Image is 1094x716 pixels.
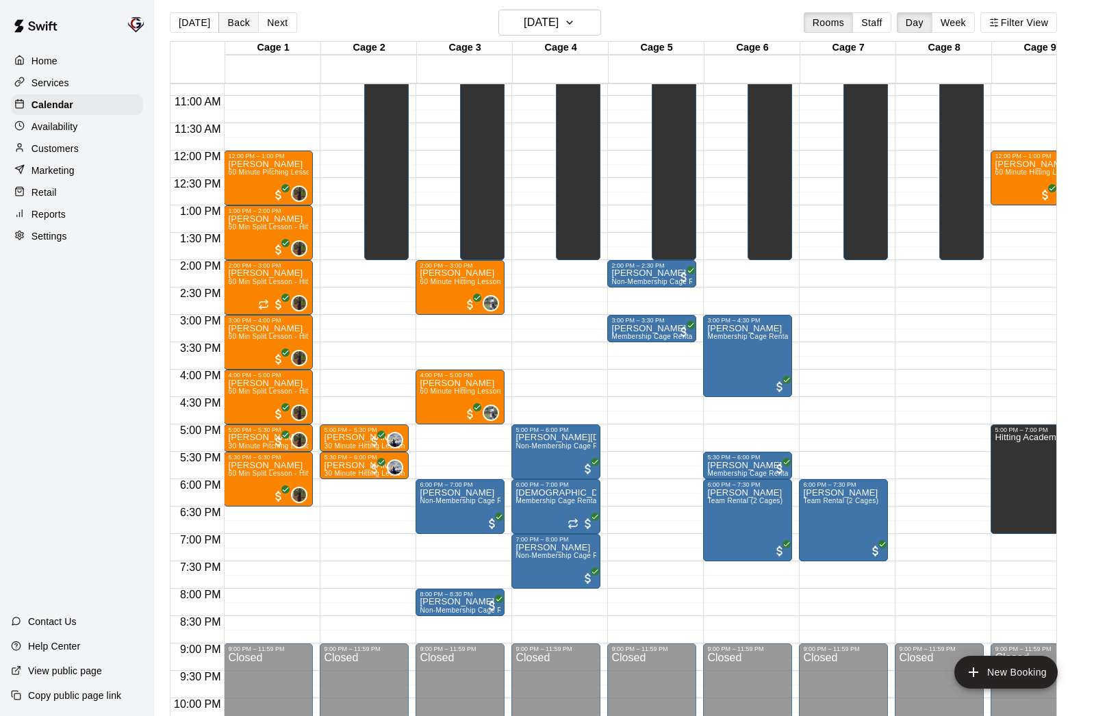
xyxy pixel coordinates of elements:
[420,387,500,395] span: 60 Minute Hitting Lesson
[932,12,975,33] button: Week
[568,518,578,529] span: Recurring event
[324,426,405,433] div: 5:00 PM – 5:30 PM
[703,315,792,397] div: 3:00 PM – 4:30 PM: Matt Carbo
[324,442,405,450] span: 30 Minute Hitting Lesson
[773,380,787,394] span: All customers have paid
[228,426,309,433] div: 5:00 PM – 5:30 PM
[296,186,307,202] span: Mike Thatcher
[11,73,143,93] a: Services
[388,461,402,474] img: Wells Jones
[258,299,269,310] span: Recurring event
[420,372,500,379] div: 4:00 PM – 5:00 PM
[177,616,225,628] span: 8:30 PM
[228,645,309,652] div: 9:00 PM – 11:59 PM
[897,12,932,33] button: Day
[291,432,307,448] div: Mike Thatcher
[258,12,296,33] button: Next
[420,262,500,269] div: 2:00 PM – 3:00 PM
[11,94,143,115] div: Calendar
[483,405,499,421] div: Ryan Maylie
[703,452,792,479] div: 5:30 PM – 6:00 PM: Wunder
[228,223,348,231] span: 60 Min Split Lesson - Hitting/Pitching
[224,370,313,424] div: 4:00 PM – 5:00 PM: 60 Min Split Lesson - Hitting/Pitching
[272,353,285,366] span: All customers have paid
[224,424,313,452] div: 5:00 PM – 5:30 PM: Maddox Riddick
[272,298,285,311] span: All customers have paid
[170,698,224,710] span: 10:00 PM
[11,116,143,137] a: Availability
[296,405,307,421] span: Mike Thatcher
[292,296,306,310] img: Mike Thatcher
[177,479,225,491] span: 6:00 PM
[581,462,595,476] span: All customers have paid
[170,151,224,162] span: 12:00 PM
[611,262,692,269] div: 2:00 PM – 2:30 PM
[224,205,313,260] div: 1:00 PM – 2:00 PM: Will Dick
[707,497,783,504] span: Team Rental (2 Cages)
[803,497,878,504] span: Team Rental (2 Cages)
[228,372,309,379] div: 4:00 PM – 5:00 PM
[513,42,609,55] div: Cage 4
[125,11,154,38] div: Mike Colangelo (Owner)
[800,42,896,55] div: Cage 7
[498,10,601,36] button: [DATE]
[707,645,788,652] div: 9:00 PM – 11:59 PM
[516,442,614,450] span: Non-Membership Cage Rental
[11,182,143,203] a: Retail
[272,407,285,421] span: All customers have paid
[703,479,792,561] div: 6:00 PM – 7:30 PM: Team Rental (2 Cages)
[511,479,600,534] div: 6:00 PM – 7:00 PM: Membership Cage Rental
[516,481,596,488] div: 6:00 PM – 7:00 PM
[28,664,102,678] p: View public page
[170,178,224,190] span: 12:30 PM
[420,481,500,488] div: 6:00 PM – 7:00 PM
[224,315,313,370] div: 3:00 PM – 4:00 PM: Parker Shaw
[581,572,595,585] span: All customers have paid
[11,51,143,71] a: Home
[177,452,225,463] span: 5:30 PM
[292,351,306,365] img: Mike Thatcher
[291,295,307,311] div: Mike Thatcher
[581,517,595,530] span: All customers have paid
[995,426,1076,433] div: 5:00 PM – 7:00 PM
[388,433,402,447] img: Wells Jones
[416,589,505,616] div: 8:00 PM – 8:30 PM: Non-Membership Cage Rental
[228,168,314,176] span: 60 Minute Pitching Lesson
[291,487,307,503] div: Mike Thatcher
[324,470,405,477] span: 30 Minute Hitting Lesson
[272,243,285,257] span: All customers have paid
[177,233,225,244] span: 1:30 PM
[387,459,403,476] div: Wells Jones
[869,544,882,558] span: All customers have paid
[171,96,225,107] span: 11:00 AM
[31,120,78,133] p: Availability
[516,497,598,504] span: Membership Cage Rental
[296,487,307,503] span: Mike Thatcher
[177,287,225,299] span: 2:30 PM
[321,42,417,55] div: Cage 2
[228,207,309,214] div: 1:00 PM – 2:00 PM
[28,689,121,702] p: Copy public page link
[420,606,518,614] span: Non-Membership Cage Rental
[228,387,348,395] span: 60 Min Split Lesson - Hitting/Pitching
[677,270,691,284] span: All customers have paid
[170,12,219,33] button: [DATE]
[803,481,884,488] div: 6:00 PM – 7:30 PM
[291,350,307,366] div: Mike Thatcher
[511,424,600,479] div: 5:00 PM – 6:00 PM: Jack Noel
[991,424,1080,534] div: 5:00 PM – 7:00 PM: Hitting Academy
[296,295,307,311] span: Mike Thatcher
[485,599,499,613] span: All customers have paid
[177,342,225,354] span: 3:30 PM
[228,470,348,477] span: 60 Min Split Lesson - Hitting/Pitching
[272,435,285,448] span: All customers have paid
[128,16,144,33] img: Mike Colangelo (Owner)
[225,42,321,55] div: Cage 1
[31,186,57,199] p: Retail
[224,260,313,315] div: 2:00 PM – 3:00 PM: 60 Min Split Lesson - Hitting/Pitching
[11,226,143,246] a: Settings
[899,645,980,652] div: 9:00 PM – 11:59 PM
